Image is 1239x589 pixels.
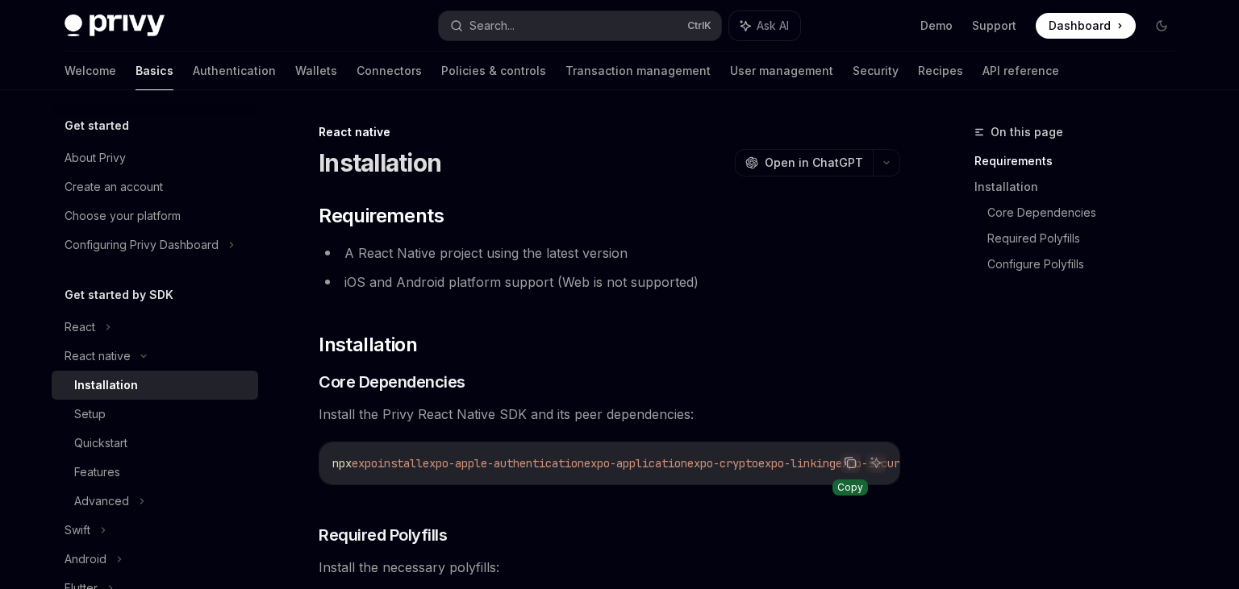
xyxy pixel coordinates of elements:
span: expo-application [584,456,687,471]
h1: Installation [319,148,441,177]
button: Open in ChatGPT [735,149,873,176]
span: Install the necessary polyfills: [319,556,900,579]
span: Install the Privy React Native SDK and its peer dependencies: [319,403,900,425]
span: Required Polyfills [319,524,447,546]
div: Swift [65,521,90,540]
img: dark logo [65,15,165,37]
h5: Get started [65,116,129,135]
span: expo-secure-store [836,456,945,471]
a: About Privy [52,143,258,172]
a: Choose your platform [52,201,258,230]
span: install [378,456,423,471]
a: Support [972,18,1016,34]
a: User management [730,52,833,90]
span: expo-crypto [687,456,758,471]
a: Required Polyfills [987,226,1187,251]
a: Features [52,458,258,487]
span: Dashboard [1049,18,1111,34]
div: Advanced [74,492,129,511]
a: Core Dependencies [987,200,1187,226]
h5: Get started by SDK [65,285,173,305]
span: Ask AI [757,18,789,34]
button: Toggle dark mode [1149,13,1174,39]
button: Ask AI [866,452,886,473]
a: Configure Polyfills [987,251,1187,277]
a: Create an account [52,172,258,201]
span: expo [352,456,378,471]
div: React native [65,346,131,366]
span: Open in ChatGPT [765,155,863,171]
div: Quickstart [74,433,127,453]
div: Choose your platform [65,206,181,226]
span: Requirements [319,203,444,229]
div: Setup [74,404,106,424]
div: Installation [74,375,138,395]
li: iOS and Android platform support (Web is not supported) [319,271,900,293]
span: Installation [319,332,417,358]
a: Demo [920,18,953,34]
a: Basics [136,52,173,90]
a: Requirements [974,148,1187,174]
a: Installation [974,174,1187,200]
a: Quickstart [52,429,258,458]
div: Android [65,550,106,569]
div: Copy [832,479,868,496]
a: Installation [52,371,258,400]
a: Connectors [357,52,422,90]
div: About Privy [65,148,126,168]
span: Core Dependencies [319,371,465,393]
span: npx [332,456,352,471]
a: Security [853,52,899,90]
div: Create an account [65,177,163,197]
button: Ask AI [729,11,800,40]
span: expo-apple-authentication [423,456,584,471]
li: A React Native project using the latest version [319,242,900,264]
a: Wallets [295,52,337,90]
div: Features [74,462,120,482]
div: Search... [469,16,515,35]
button: Search...CtrlK [439,11,721,40]
a: Transaction management [565,52,711,90]
a: Policies & controls [441,52,546,90]
a: Authentication [193,52,276,90]
span: On this page [991,122,1063,142]
div: React [65,317,95,337]
span: Ctrl K [687,19,711,32]
a: API reference [982,52,1059,90]
a: Welcome [65,52,116,90]
a: Setup [52,400,258,429]
button: Copy the contents from the code block [840,452,861,473]
span: expo-linking [758,456,836,471]
a: Recipes [918,52,963,90]
div: React native [319,124,900,140]
div: Configuring Privy Dashboard [65,235,219,255]
a: Dashboard [1036,13,1136,39]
